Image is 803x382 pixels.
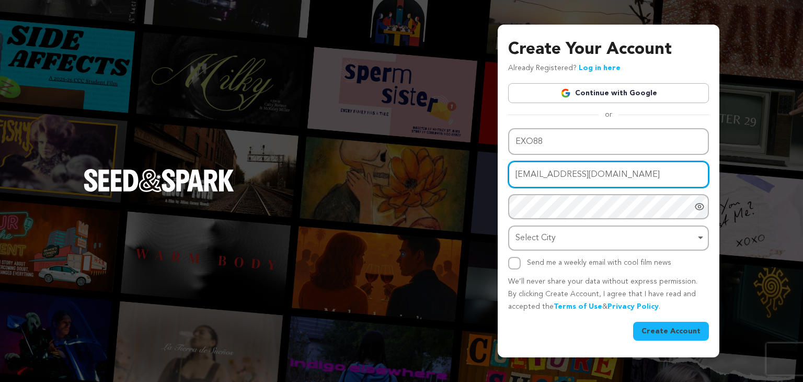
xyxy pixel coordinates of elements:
[694,201,705,212] a: Show password as plain text. Warning: this will display your password on the screen.
[607,303,659,310] a: Privacy Policy
[508,276,709,313] p: We’ll never share your data without express permission. By clicking Create Account, I agree that ...
[508,161,709,188] input: Email address
[508,62,621,75] p: Already Registered?
[633,322,709,341] button: Create Account
[508,128,709,155] input: Name
[560,88,571,98] img: Google logo
[554,303,602,310] a: Terms of Use
[84,169,234,213] a: Seed&Spark Homepage
[508,37,709,62] h3: Create Your Account
[599,109,618,120] span: or
[527,259,671,266] label: Send me a weekly email with cool film news
[515,231,695,246] div: Select City
[579,64,621,72] a: Log in here
[84,169,234,192] img: Seed&Spark Logo
[508,83,709,103] a: Continue with Google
